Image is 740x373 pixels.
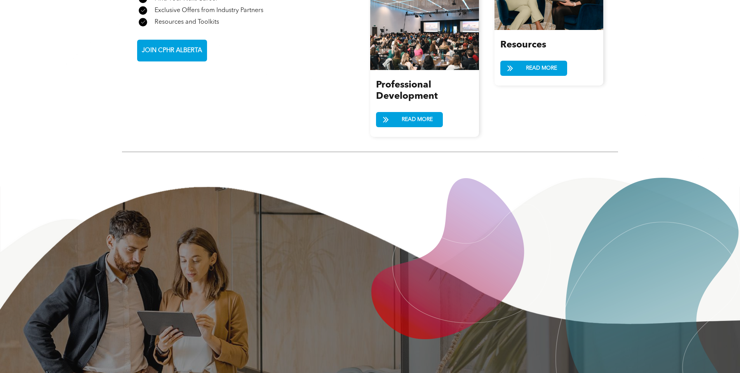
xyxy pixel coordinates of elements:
[523,61,560,75] span: READ MORE
[500,40,546,50] span: Resources
[137,40,207,61] a: JOIN CPHR ALBERTA
[399,112,435,127] span: READ MORE
[500,61,567,76] a: READ MORE
[155,7,263,14] span: Exclusive Offers from Industry Partners
[155,19,219,25] span: Resources and Toolkits
[376,112,443,127] a: READ MORE
[369,178,555,339] img: A pink and purple abstract shape on a white background.
[376,81,438,101] span: Professional Development
[139,43,205,58] span: JOIN CPHR ALBERTA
